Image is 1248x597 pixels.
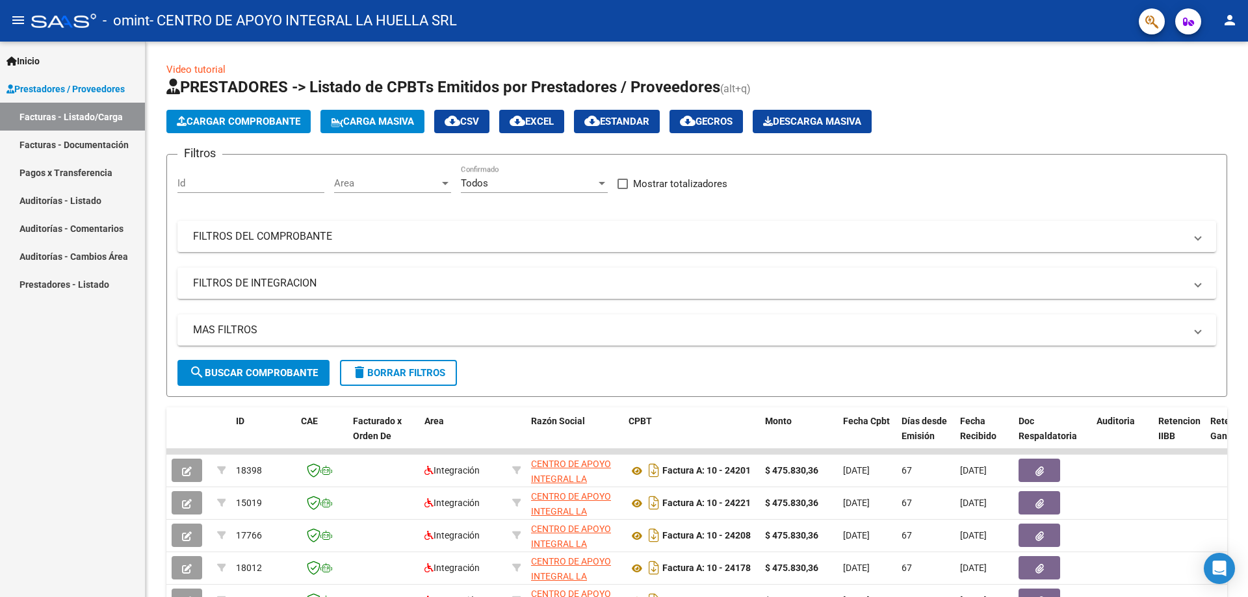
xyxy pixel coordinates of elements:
[763,116,861,127] span: Descarga Masiva
[445,113,460,129] mat-icon: cloud_download
[236,416,244,426] span: ID
[149,6,457,35] span: - CENTRO DE APOYO INTEGRAL LA HUELLA SRL
[645,557,662,578] i: Descargar documento
[753,110,872,133] app-download-masive: Descarga masiva de comprobantes (adjuntos)
[680,116,733,127] span: Gecros
[166,64,226,75] a: Video tutorial
[301,416,318,426] span: CAE
[531,556,611,596] span: CENTRO DE APOYO INTEGRAL LA HUELLA SRL
[177,268,1216,299] mat-expansion-panel-header: FILTROS DE INTEGRACION
[843,563,870,573] span: [DATE]
[896,407,955,464] datatable-header-cell: Días desde Emisión
[531,459,611,499] span: CENTRO DE APOYO INTEGRAL LA HUELLA SRL
[526,407,623,464] datatable-header-cell: Razón Social
[843,530,870,540] span: [DATE]
[352,364,367,380] mat-icon: delete
[1153,407,1205,464] datatable-header-cell: Retencion IIBB
[633,176,727,192] span: Mostrar totalizadores
[902,465,912,476] span: 67
[843,498,870,508] span: [DATE]
[669,110,743,133] button: Gecros
[960,416,996,441] span: Fecha Recibido
[6,54,40,68] span: Inicio
[662,498,751,509] strong: Factura A: 10 - 24221
[765,416,792,426] span: Monto
[166,78,720,96] span: PRESTADORES -> Listado de CPBTs Emitidos por Prestadores / Proveedores
[177,221,1216,252] mat-expansion-panel-header: FILTROS DEL COMPROBANTE
[1097,416,1135,426] span: Auditoria
[645,460,662,481] i: Descargar documento
[296,407,348,464] datatable-header-cell: CAE
[424,530,480,540] span: Integración
[902,498,912,508] span: 67
[765,498,818,508] strong: $ 475.830,36
[960,563,987,573] span: [DATE]
[353,416,402,441] span: Facturado x Orden De
[193,229,1185,244] mat-panel-title: FILTROS DEL COMPROBANTE
[189,364,205,380] mat-icon: search
[348,407,419,464] datatable-header-cell: Facturado x Orden De
[531,457,618,484] div: 30716231107
[424,498,480,508] span: Integración
[434,110,489,133] button: CSV
[352,367,445,379] span: Borrar Filtros
[843,416,890,426] span: Fecha Cpbt
[424,416,444,426] span: Area
[1222,12,1238,28] mat-icon: person
[765,465,818,476] strong: $ 475.830,36
[320,110,424,133] button: Carga Masiva
[531,524,611,564] span: CENTRO DE APOYO INTEGRAL LA HUELLA SRL
[584,116,649,127] span: Estandar
[531,491,611,531] span: CENTRO DE APOYO INTEGRAL LA HUELLA SRL
[193,276,1185,290] mat-panel-title: FILTROS DE INTEGRACION
[662,563,751,574] strong: Factura A: 10 - 24178
[1158,416,1201,441] span: Retencion IIBB
[753,110,872,133] button: Descarga Masiva
[340,360,457,386] button: Borrar Filtros
[445,116,479,127] span: CSV
[960,530,987,540] span: [DATE]
[189,367,318,379] span: Buscar Comprobante
[531,554,618,581] div: 30716231107
[510,113,525,129] mat-icon: cloud_download
[177,360,330,386] button: Buscar Comprobante
[461,177,488,189] span: Todos
[760,407,838,464] datatable-header-cell: Monto
[331,116,414,127] span: Carga Masiva
[531,522,618,549] div: 30716231107
[960,498,987,508] span: [DATE]
[645,525,662,546] i: Descargar documento
[177,144,222,162] h3: Filtros
[531,489,618,516] div: 30716231107
[177,314,1216,346] mat-expansion-panel-header: MAS FILTROS
[1019,416,1077,441] span: Doc Respaldatoria
[902,416,947,441] span: Días desde Emisión
[960,465,987,476] span: [DATE]
[6,82,125,96] span: Prestadores / Proveedores
[574,110,660,133] button: Estandar
[843,465,870,476] span: [DATE]
[236,498,262,508] span: 15019
[424,563,480,573] span: Integración
[645,492,662,513] i: Descargar documento
[193,323,1185,337] mat-panel-title: MAS FILTROS
[177,116,300,127] span: Cargar Comprobante
[236,530,262,540] span: 17766
[510,116,554,127] span: EXCEL
[236,465,262,476] span: 18398
[629,416,652,426] span: CPBT
[10,12,26,28] mat-icon: menu
[838,407,896,464] datatable-header-cell: Fecha Cpbt
[499,110,564,133] button: EXCEL
[531,416,585,426] span: Razón Social
[662,531,751,541] strong: Factura A: 10 - 24208
[662,466,751,476] strong: Factura A: 10 - 24201
[720,83,751,95] span: (alt+q)
[1204,553,1235,584] div: Open Intercom Messenger
[424,465,480,476] span: Integración
[1013,407,1091,464] datatable-header-cell: Doc Respaldatoria
[680,113,695,129] mat-icon: cloud_download
[1091,407,1153,464] datatable-header-cell: Auditoria
[584,113,600,129] mat-icon: cloud_download
[765,530,818,540] strong: $ 475.830,36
